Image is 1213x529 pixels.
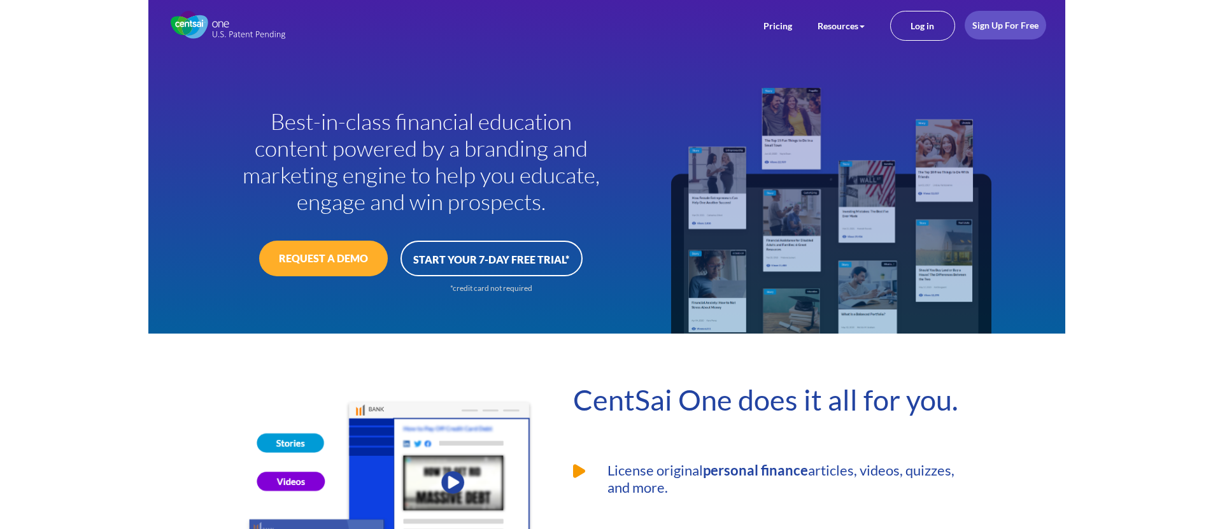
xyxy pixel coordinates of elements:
strong: personal finance [703,462,808,479]
a: Pricing [763,20,792,31]
img: Dashboard [670,88,991,334]
a: START YOUR 7-DAY FREE TRIAL* [401,241,583,276]
a: Sign Up For Free [965,11,1046,39]
li: License original articles, videos, quizzes, and more. [573,462,970,496]
div: *credit card not required [401,283,583,293]
a: REQUEST A DEMO [259,241,388,276]
a: Resources [818,20,865,31]
h1: Best-in-class financial education content powered by a branding and marketing engine to help you ... [236,108,607,215]
a: Log in [890,11,955,41]
img: CentSai [171,11,285,39]
h2: CentSai One does it all for you. [554,383,970,417]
